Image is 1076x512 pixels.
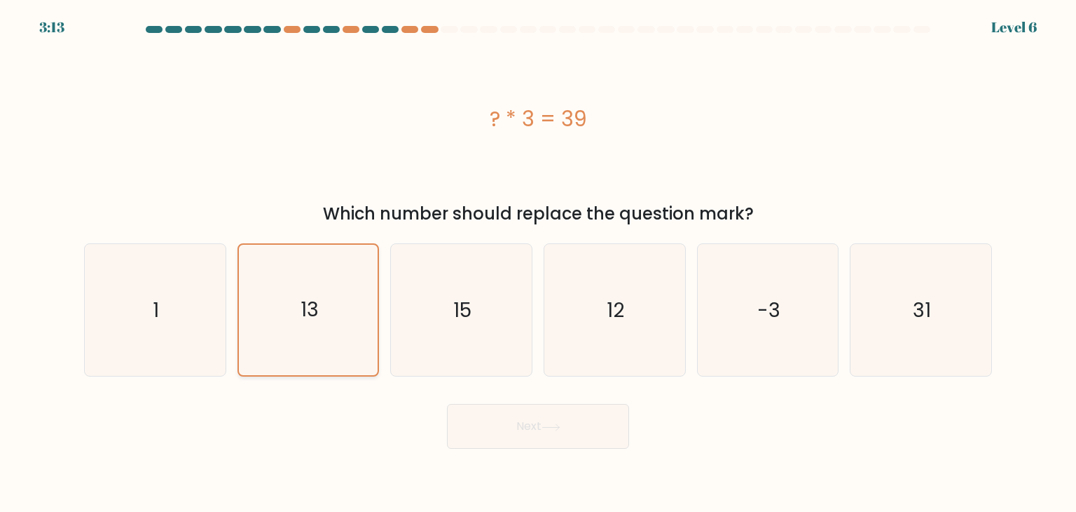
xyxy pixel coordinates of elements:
[454,296,472,324] text: 15
[92,201,984,227] div: Which number should replace the question mark?
[757,296,780,324] text: -3
[913,296,931,324] text: 31
[39,17,64,38] div: 3:13
[447,404,629,449] button: Next
[607,296,625,324] text: 12
[153,296,160,324] text: 1
[84,103,992,135] div: ? * 3 = 39
[991,17,1037,38] div: Level 6
[301,297,319,324] text: 13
